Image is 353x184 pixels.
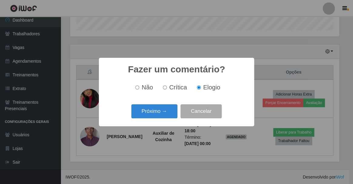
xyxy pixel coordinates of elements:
input: Não [135,85,139,89]
button: Cancelar [180,104,222,119]
span: Crítica [169,84,187,91]
input: Crítica [163,85,167,89]
h2: Fazer um comentário? [128,64,225,75]
span: Não [142,84,153,91]
span: Elogio [203,84,220,91]
input: Elogio [197,85,201,89]
button: Próximo → [131,104,177,119]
